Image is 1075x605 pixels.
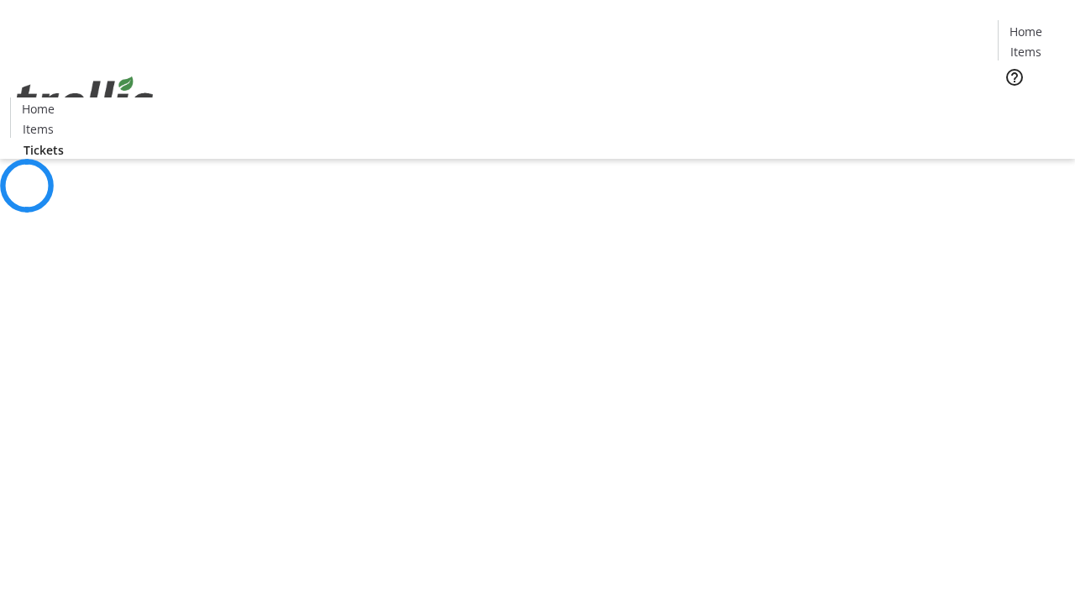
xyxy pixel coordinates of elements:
button: Help [998,60,1031,94]
span: Tickets [1011,97,1051,115]
a: Tickets [998,97,1065,115]
a: Home [999,23,1052,40]
span: Items [23,120,54,138]
span: Tickets [24,141,64,159]
span: Home [1009,23,1042,40]
a: Tickets [10,141,77,159]
a: Items [999,43,1052,60]
span: Home [22,100,55,118]
a: Items [11,120,65,138]
img: Orient E2E Organization C2jr3sMsve's Logo [10,58,160,142]
span: Items [1010,43,1041,60]
a: Home [11,100,65,118]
